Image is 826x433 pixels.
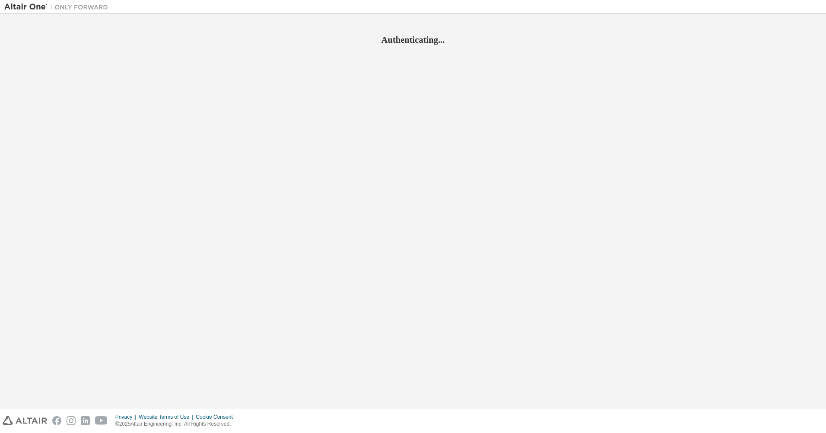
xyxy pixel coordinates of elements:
[67,416,76,425] img: instagram.svg
[196,414,238,420] div: Cookie Consent
[52,416,61,425] img: facebook.svg
[3,416,47,425] img: altair_logo.svg
[115,420,238,428] p: © 2025 Altair Engineering, Inc. All Rights Reserved.
[139,414,196,420] div: Website Terms of Use
[81,416,90,425] img: linkedin.svg
[4,34,822,45] h2: Authenticating...
[95,416,108,425] img: youtube.svg
[115,414,139,420] div: Privacy
[4,3,112,11] img: Altair One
